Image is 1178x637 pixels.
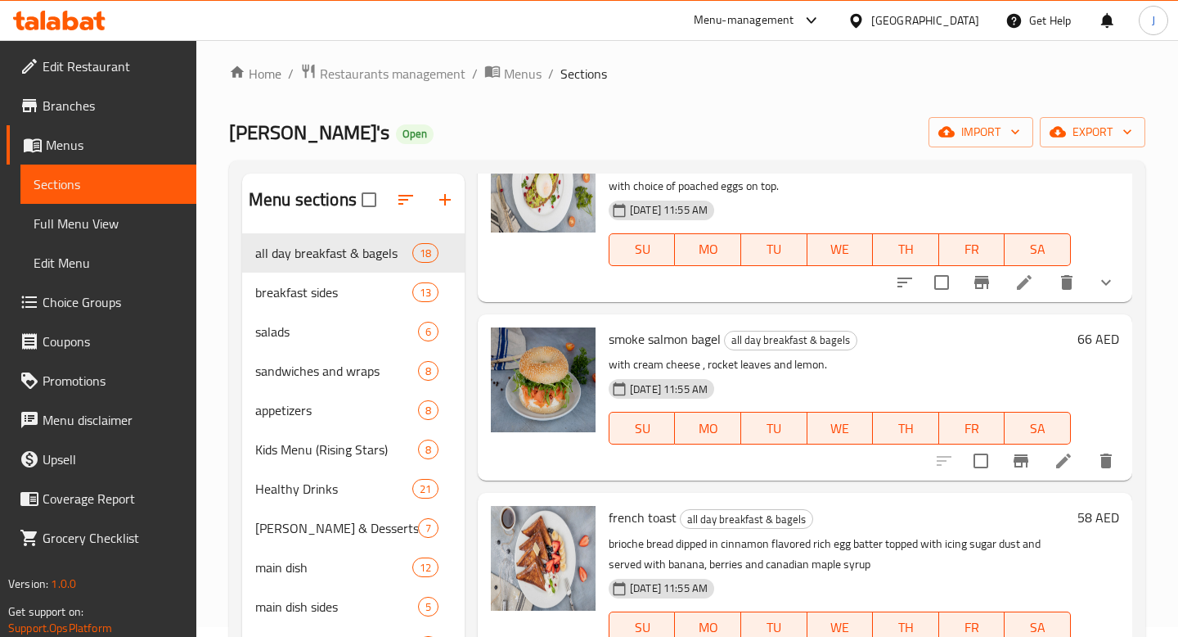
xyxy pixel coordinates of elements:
[1001,441,1041,481] button: Branch-specific-item
[814,417,867,440] span: WE
[741,233,807,266] button: TU
[34,253,183,273] span: Edit Menu
[491,128,596,233] img: avocado supreme
[46,135,183,155] span: Menus
[255,518,418,538] div: Creps & Desserts
[7,86,196,125] a: Branches
[8,601,83,622] span: Get support on:
[255,558,412,577] span: main dish
[43,489,183,508] span: Coverage Report
[242,351,465,391] div: sandwiches and wraps8
[412,558,438,577] div: items
[879,237,933,261] span: TH
[425,180,465,219] button: Add section
[20,165,196,204] a: Sections
[43,450,183,469] span: Upsell
[924,265,959,300] span: Select to update
[1077,328,1119,350] h6: 66 AED
[548,64,554,84] li: /
[288,64,294,84] li: /
[7,282,196,322] a: Choice Groups
[242,233,465,273] div: all day breakfast & bagels18
[7,400,196,440] a: Menu disclaimer
[694,11,794,30] div: Menu-management
[418,440,438,459] div: items
[51,573,76,594] span: 1.0.0
[871,11,979,29] div: [GEOGRAPHIC_DATA]
[418,518,438,538] div: items
[419,324,438,340] span: 6
[43,56,183,76] span: Edit Restaurant
[229,114,389,151] span: [PERSON_NAME]'s
[873,233,939,266] button: TH
[255,322,418,341] span: salads
[681,237,735,261] span: MO
[412,243,438,263] div: items
[418,361,438,381] div: items
[242,391,465,430] div: appetizers8
[242,430,465,469] div: Kids Menu (Rising Stars)8
[1040,117,1145,147] button: export
[7,322,196,361] a: Coupons
[419,599,438,615] span: 5
[386,180,425,219] span: Sort sections
[229,64,281,84] a: Home
[885,263,924,302] button: sort-choices
[8,573,48,594] span: Version:
[1011,417,1064,440] span: SA
[807,233,874,266] button: WE
[942,122,1020,142] span: import
[560,64,607,84] span: Sections
[242,587,465,626] div: main dish sides5
[320,64,465,84] span: Restaurants management
[1047,263,1086,302] button: delete
[412,479,438,499] div: items
[623,382,714,397] span: [DATE] 11:55 AM
[20,204,196,243] a: Full Menu View
[242,548,465,587] div: main dish12
[43,410,183,430] span: Menu disclaimer
[413,560,438,576] span: 12
[741,412,807,445] button: TU
[34,214,183,233] span: Full Menu View
[939,233,1005,266] button: FR
[413,246,438,261] span: 18
[255,282,412,302] span: breakfast sides
[725,331,857,350] span: all day breakfast & bagels
[7,440,196,479] a: Upsell
[681,417,735,440] span: MO
[1086,263,1126,302] button: show more
[43,292,183,312] span: Choice Groups
[7,125,196,165] a: Menus
[1054,451,1073,471] a: Edit menu item
[1005,233,1071,266] button: SA
[255,518,418,538] span: [PERSON_NAME] & Desserts
[7,479,196,518] a: Coverage Report
[255,597,418,617] span: main dish sides
[255,440,418,459] span: Kids Menu (Rising Stars)
[807,412,874,445] button: WE
[255,361,418,381] span: sandwiches and wraps
[413,481,438,497] span: 21
[946,237,999,261] span: FR
[34,174,183,194] span: Sections
[1005,412,1071,445] button: SA
[623,581,714,596] span: [DATE] 11:55 AM
[748,417,801,440] span: TU
[43,371,183,391] span: Promotions
[419,521,438,536] span: 7
[300,63,465,84] a: Restaurants management
[939,412,1005,445] button: FR
[1014,273,1034,292] a: Edit menu item
[616,417,668,440] span: SU
[616,237,668,261] span: SU
[249,187,357,212] h2: Menu sections
[609,233,675,266] button: SU
[609,327,721,351] span: smoke salmon bagel
[20,243,196,282] a: Edit Menu
[962,263,1001,302] button: Branch-specific-item
[680,509,813,529] div: all day breakfast & bagels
